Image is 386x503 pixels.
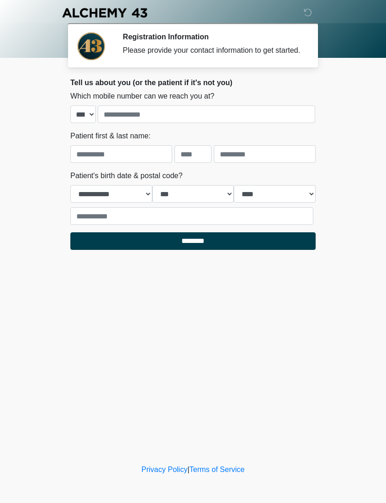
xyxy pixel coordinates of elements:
[187,466,189,473] a: |
[142,466,188,473] a: Privacy Policy
[77,32,105,60] img: Agent Avatar
[70,170,182,181] label: Patient's birth date & postal code?
[123,45,302,56] div: Please provide your contact information to get started.
[189,466,244,473] a: Terms of Service
[70,130,150,142] label: Patient first & last name:
[61,7,148,19] img: Alchemy 43 Logo
[70,91,214,102] label: Which mobile number can we reach you at?
[123,32,302,41] h2: Registration Information
[70,78,316,87] h2: Tell us about you (or the patient if it's not you)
